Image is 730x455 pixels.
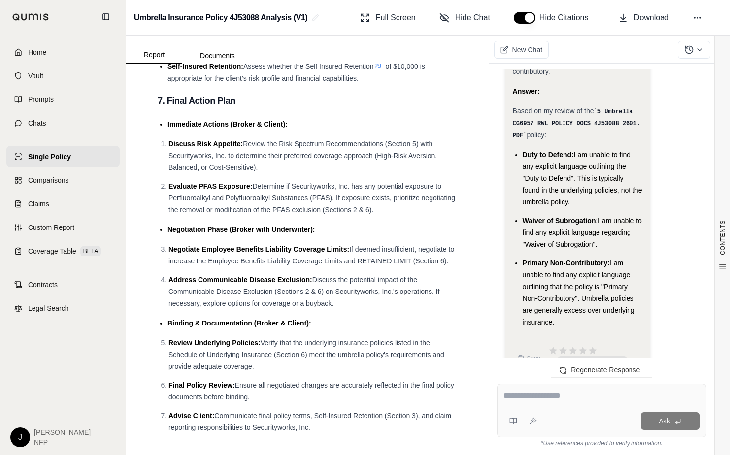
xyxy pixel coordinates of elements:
[641,412,700,430] button: Ask
[134,9,307,27] h2: Umbrella Insurance Policy 4J53088 Analysis (V1)
[28,175,68,185] span: Comparisons
[168,140,437,171] span: Review the Risk Spectrum Recommendations (Section 5) with Securityworks, Inc. to determine their ...
[513,107,594,115] span: Based on my review of the
[719,220,727,255] span: CONTENTS
[168,245,349,253] span: Negotiate Employee Benefits Liability Coverage Limits:
[6,112,120,134] a: Chats
[455,12,490,24] span: Hide Chat
[167,319,311,327] span: Binding & Documentation (Broker & Client):
[6,89,120,110] a: Prompts
[513,108,640,139] code: 5 Umbrella CG6957_RWL_POLICY_DOCS_4J53088_2601.PDF
[80,246,101,256] span: BETA
[28,152,71,162] span: Single Policy
[376,12,416,24] span: Full Screen
[168,381,454,401] span: Ensure all negotiated changes are accurately reflected in the final policy documents before binding.
[168,140,243,148] span: Discuss Risk Appetite:
[513,87,540,95] strong: Answer:
[10,427,30,447] div: J
[571,366,640,374] span: Regenerate Response
[167,120,288,128] span: Immediate Actions (Broker & Client):
[168,182,252,190] span: Evaluate PFAS Exposure:
[6,169,120,191] a: Comparisons
[28,199,49,209] span: Claims
[558,356,627,373] span: CLICK TO RATE
[28,71,43,81] span: Vault
[168,276,439,307] span: Discuss the potential impact of the Communicable Disease Exclusion (Sections 2 & 6) on Securitywo...
[6,240,120,262] a: Coverage TableBETA
[494,41,549,59] button: New Chat
[6,65,120,87] a: Vault
[356,8,420,28] button: Full Screen
[168,339,261,347] span: Review Underlying Policies:
[168,245,454,265] span: If deemed insufficient, negotiate to increase the Employee Benefits Liability Coverage Limits and...
[28,47,46,57] span: Home
[523,217,598,225] span: Waiver of Subrogation:
[168,182,455,214] span: Determine if Securityworks, Inc. has any potential exposure to Perfluoroalkyl and Polyfluoroalkyl...
[527,355,540,362] span: Copy
[523,217,642,248] span: I am unable to find any explicit language regarding "Waiver of Subrogation".
[523,151,574,159] span: Duty to Defend:
[12,13,49,21] img: Qumis Logo
[34,437,91,447] span: NFP
[435,8,494,28] button: Hide Chat
[6,146,120,167] a: Single Policy
[168,412,214,420] span: Advise Client:
[28,303,69,313] span: Legal Search
[523,151,642,206] span: I am unable to find any explicit language outlining the "Duty to Defend". This is typically found...
[168,276,312,284] span: Address Communicable Disease Exclusion:
[551,362,652,378] button: Regenerate Response
[168,412,451,431] span: Communicate final policy terms, Self-Insured Retention (Section 3), and claim reporting responsib...
[168,381,235,389] span: Final Policy Review:
[182,48,253,64] button: Documents
[513,349,544,368] button: Copy
[6,217,120,238] a: Custom Report
[28,118,46,128] span: Chats
[527,131,546,139] span: policy:
[28,223,74,232] span: Custom Report
[243,63,374,70] span: Assess whether the Self Insured Retention
[634,12,669,24] span: Download
[126,47,182,64] button: Report
[34,427,91,437] span: [PERSON_NAME]
[158,92,457,110] h3: 7. Final Action Plan
[6,193,120,215] a: Claims
[98,9,114,25] button: Collapse sidebar
[6,41,120,63] a: Home
[167,226,315,233] span: Negotiation Phase (Broker with Underwriter):
[523,259,610,267] span: Primary Non-Contributory:
[614,8,673,28] button: Download
[28,246,76,256] span: Coverage Table
[539,12,595,24] span: Hide Citations
[659,417,670,425] span: Ask
[497,437,706,447] div: *Use references provided to verify information.
[512,45,542,55] span: New Chat
[168,339,444,370] span: Verify that the underlying insurance policies listed in the Schedule of Underlying Insurance (Sec...
[6,274,120,295] a: Contracts
[167,63,243,70] span: Self-Insured Retention:
[6,297,120,319] a: Legal Search
[28,280,58,290] span: Contracts
[28,95,54,104] span: Prompts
